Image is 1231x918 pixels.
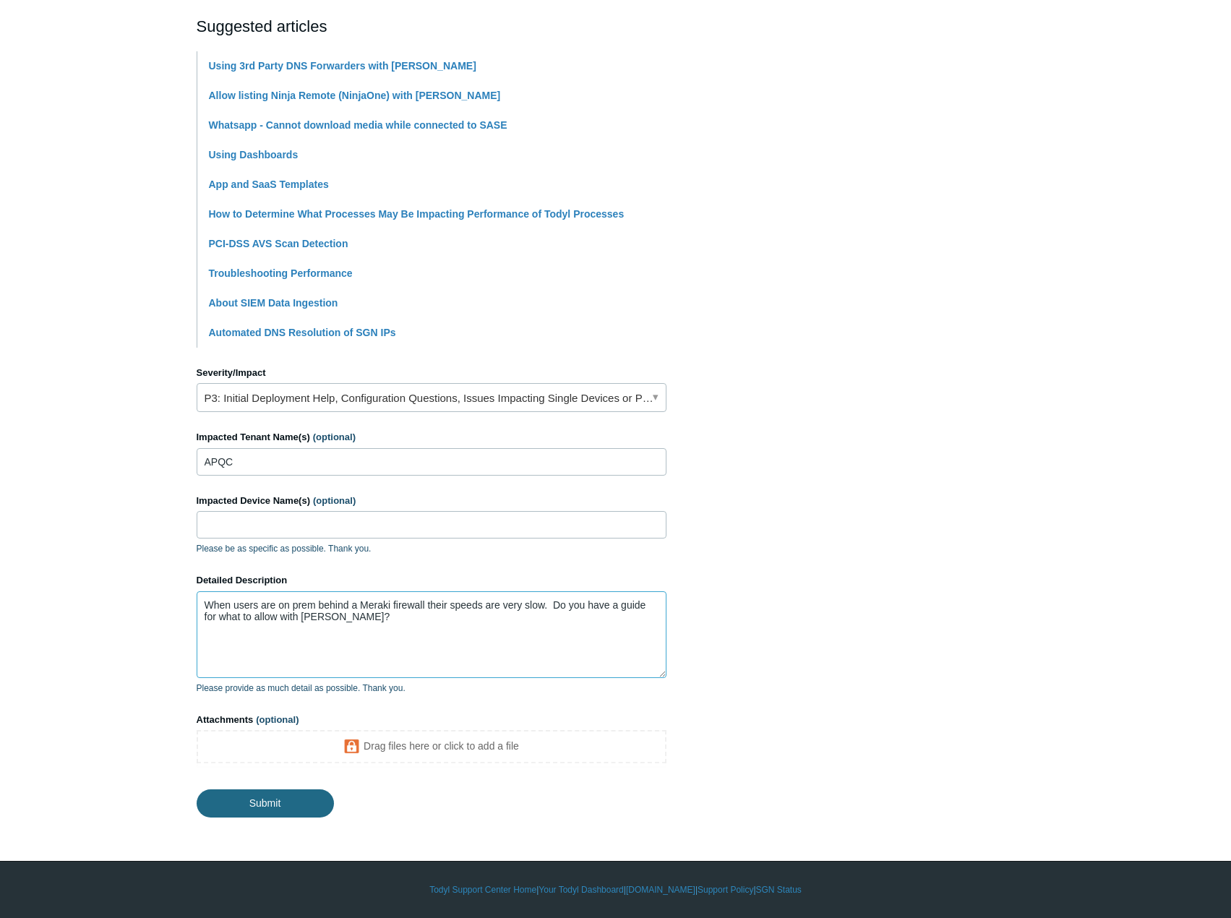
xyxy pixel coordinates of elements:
[209,149,299,160] a: Using Dashboards
[197,366,666,380] label: Severity/Impact
[197,883,1035,896] div: | | | |
[209,238,348,249] a: PCI-DSS AVS Scan Detection
[197,14,666,38] h2: Suggested articles
[197,542,666,555] p: Please be as specific as possible. Thank you.
[209,208,625,220] a: How to Determine What Processes May Be Impacting Performance of Todyl Processes
[209,267,353,279] a: Troubleshooting Performance
[197,494,666,508] label: Impacted Device Name(s)
[209,297,338,309] a: About SIEM Data Ingestion
[197,383,666,412] a: P3: Initial Deployment Help, Configuration Questions, Issues Impacting Single Devices or Past Out...
[197,713,666,727] label: Attachments
[209,327,396,338] a: Automated DNS Resolution of SGN IPs
[197,430,666,445] label: Impacted Tenant Name(s)
[209,60,476,72] a: Using 3rd Party DNS Forwarders with [PERSON_NAME]
[539,883,623,896] a: Your Todyl Dashboard
[209,119,507,131] a: Whatsapp - Cannot download media while connected to SASE
[313,432,356,442] span: (optional)
[197,789,334,817] input: Submit
[256,714,299,725] span: (optional)
[313,495,356,506] span: (optional)
[209,90,501,101] a: Allow listing Ninja Remote (NinjaOne) with [PERSON_NAME]
[197,682,666,695] p: Please provide as much detail as possible. Thank you.
[197,573,666,588] label: Detailed Description
[626,883,695,896] a: [DOMAIN_NAME]
[209,179,329,190] a: App and SaaS Templates
[429,883,536,896] a: Todyl Support Center Home
[756,883,802,896] a: SGN Status
[698,883,753,896] a: Support Policy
